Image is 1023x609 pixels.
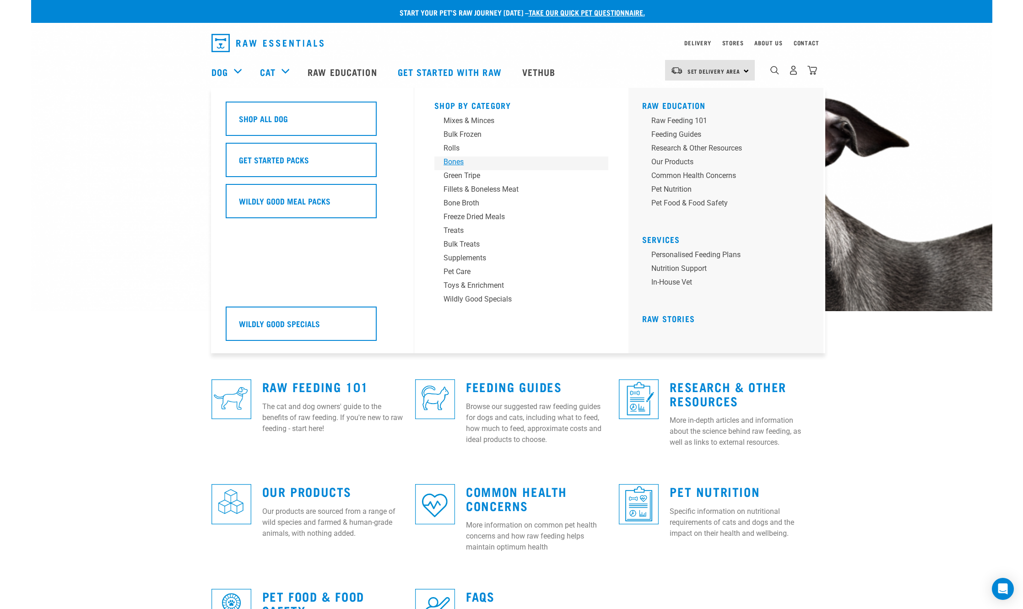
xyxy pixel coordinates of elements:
[434,266,608,280] a: Pet Care
[770,66,779,75] img: home-icon-1@2x.png
[670,506,812,539] p: Specific information on nutritional requirements of cats and dogs and the impact on their health ...
[204,30,819,56] nav: dropdown navigation
[529,10,645,14] a: take our quick pet questionnaire.
[642,249,816,263] a: Personalised Feeding Plans
[513,54,567,90] a: Vethub
[434,115,608,129] a: Mixes & Minces
[619,379,659,419] img: re-icons-healthcheck1-sq-blue.png
[642,170,816,184] a: Common Health Concerns
[642,184,816,198] a: Pet Nutrition
[642,143,816,156] a: Research & Other Resources
[434,280,608,294] a: Toys & Enrichment
[670,383,786,404] a: Research & Other Resources
[444,239,586,250] div: Bulk Treats
[434,239,608,253] a: Bulk Treats
[651,198,794,209] div: Pet Food & Food Safety
[466,401,608,445] p: Browse our suggested raw feeding guides for dogs and cats, including what to feed, how much to fe...
[434,253,608,266] a: Supplements
[619,484,659,524] img: re-icons-healthcheck3-sq-blue.png
[434,294,608,307] a: Wildly Good Specials
[415,379,455,419] img: re-icons-cat2-sq-blue.png
[651,184,794,195] div: Pet Nutrition
[642,129,816,143] a: Feeding Guides
[434,143,608,156] a: Rolls
[298,54,388,90] a: Raw Education
[226,143,400,184] a: Get Started Packs
[444,115,586,126] div: Mixes & Minces
[444,198,586,209] div: Bone Broth
[789,65,798,75] img: user.png
[444,280,586,291] div: Toys & Enrichment
[444,156,586,167] div: Bones
[444,211,586,222] div: Freeze Dried Meals
[434,170,608,184] a: Green Tripe
[444,253,586,264] div: Supplements
[642,235,816,242] h5: Services
[466,383,562,390] a: Feeding Guides
[466,520,608,553] p: More information on common pet health concerns and how raw feeding helps maintain optimum health
[642,103,706,108] a: Raw Education
[642,156,816,170] a: Our Products
[651,143,794,154] div: Research & Other Resources
[434,225,608,239] a: Treats
[31,54,992,90] nav: dropdown navigation
[262,488,352,495] a: Our Products
[434,184,608,198] a: Fillets & Boneless Meat
[434,101,608,108] h5: Shop By Category
[670,415,812,448] p: More in-depth articles and information about the science behind raw feeding, as well as links to ...
[687,70,741,73] span: Set Delivery Area
[671,66,683,75] img: van-moving.png
[434,211,608,225] a: Freeze Dried Meals
[211,484,251,524] img: re-icons-cubes2-sq-blue.png
[434,156,608,170] a: Bones
[651,129,794,140] div: Feeding Guides
[444,143,586,154] div: Rolls
[226,307,400,348] a: Wildly Good Specials
[262,401,404,434] p: The cat and dog owners' guide to the benefits of raw feeding. If you're new to raw feeding - star...
[239,113,288,124] h5: Shop All Dog
[642,115,816,129] a: Raw Feeding 101
[389,54,513,90] a: Get started with Raw
[466,488,567,509] a: Common Health Concerns
[992,578,1014,600] div: Open Intercom Messenger
[651,156,794,167] div: Our Products
[211,379,251,419] img: re-icons-dog3-sq-blue.png
[38,7,999,18] p: Start your pet’s raw journey [DATE] –
[262,506,404,539] p: Our products are sourced from a range of wild species and farmed & human-grade animals, with noth...
[239,154,309,166] h5: Get Started Packs
[211,65,228,79] a: Dog
[807,65,817,75] img: home-icon@2x.png
[211,34,324,52] img: Raw Essentials Logo
[239,195,330,207] h5: Wildly Good Meal Packs
[642,316,695,321] a: Raw Stories
[444,129,586,140] div: Bulk Frozen
[651,115,794,126] div: Raw Feeding 101
[434,198,608,211] a: Bone Broth
[444,266,586,277] div: Pet Care
[651,170,794,181] div: Common Health Concerns
[226,184,400,225] a: Wildly Good Meal Packs
[260,65,276,79] a: Cat
[466,593,494,599] a: FAQs
[226,102,400,143] a: Shop All Dog
[684,41,711,44] a: Delivery
[262,383,368,390] a: Raw Feeding 101
[754,41,782,44] a: About Us
[434,129,608,143] a: Bulk Frozen
[642,198,816,211] a: Pet Food & Food Safety
[444,294,586,305] div: Wildly Good Specials
[444,184,586,195] div: Fillets & Boneless Meat
[794,41,819,44] a: Contact
[642,263,816,277] a: Nutrition Support
[444,225,586,236] div: Treats
[444,170,586,181] div: Green Tripe
[670,488,760,495] a: Pet Nutrition
[239,318,320,329] h5: Wildly Good Specials
[722,41,744,44] a: Stores
[642,277,816,291] a: In-house vet
[415,484,455,524] img: re-icons-heart-sq-blue.png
